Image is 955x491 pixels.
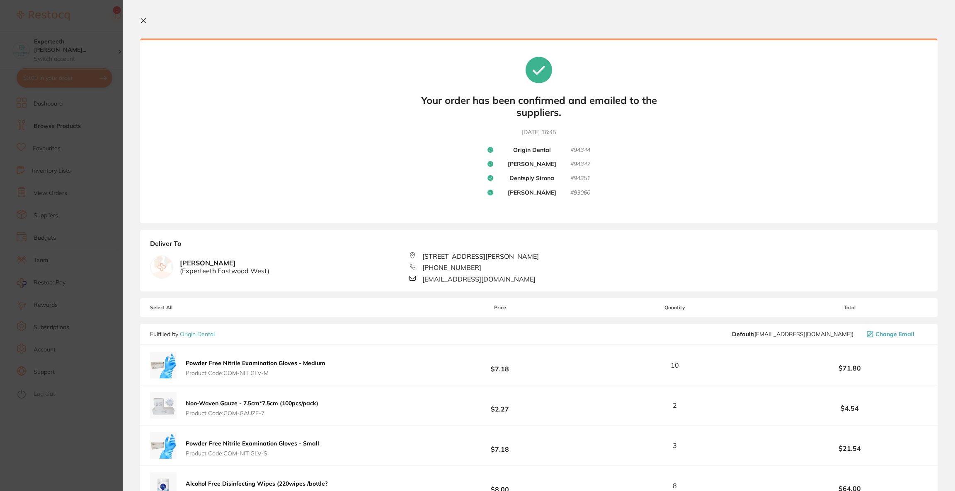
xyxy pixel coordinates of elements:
span: Change Email [875,331,914,337]
span: Total [772,305,928,310]
span: info@origindental.com.au [732,331,853,337]
small: # 94344 [570,147,590,154]
button: Powder Free Nitrile Examination Gloves - Medium Product Code:COM-NIT GLV-M [183,359,328,377]
span: Select All [150,305,233,310]
b: Powder Free Nitrile Examination Gloves - Medium [186,359,325,367]
img: bnVxZGU2Zg [150,352,177,378]
b: $2.27 [422,398,578,413]
button: Non-Woven Gauze - 7.5cm*7.5cm (100pcs/pack) Product Code:COM-GAUZE-7 [183,400,321,417]
a: Origin Dental [180,330,215,338]
small: # 94347 [570,161,590,168]
small: # 94351 [570,175,590,182]
span: 10 [671,361,679,369]
button: Change Email [864,330,928,338]
span: ( Experteeth Eastwood West ) [180,267,269,274]
span: Quantity [578,305,772,310]
b: $4.54 [772,404,928,412]
small: # 93060 [570,189,590,197]
span: [STREET_ADDRESS][PERSON_NAME] [422,253,539,260]
span: Product Code: COM-NIT GLV-S [186,450,319,457]
span: 2 [673,402,677,409]
p: Fulfilled by [150,331,215,337]
span: Price [422,305,578,310]
b: Alcohol Free Disinfecting Wipes (220wipes /bottle? [186,480,328,487]
b: Deliver To [150,240,928,252]
span: [PHONE_NUMBER] [422,264,481,271]
img: empty.jpg [150,256,173,278]
span: Product Code: COM-GAUZE-7 [186,410,318,416]
b: $7.18 [422,358,578,373]
b: Default [732,330,753,338]
span: [EMAIL_ADDRESS][DOMAIN_NAME] [422,275,536,283]
img: ZWx4ZWNzbw [150,392,177,419]
span: 3 [673,442,677,449]
span: Product Code: COM-NIT GLV-M [186,370,325,376]
b: Your order has been confirmed and emailed to the suppliers. [414,94,663,118]
b: Dentsply Sirona [509,175,554,182]
b: $71.80 [772,364,928,372]
span: 8 [673,482,677,489]
b: [PERSON_NAME] [180,259,269,274]
b: $21.54 [772,445,928,452]
b: [PERSON_NAME] [508,189,556,197]
b: Non-Woven Gauze - 7.5cm*7.5cm (100pcs/pack) [186,400,318,407]
button: Powder Free Nitrile Examination Gloves - Small Product Code:COM-NIT GLV-S [183,440,322,457]
b: $7.18 [422,438,578,453]
img: eGxtYmowbQ [150,432,177,459]
b: Origin Dental [513,147,551,154]
b: [PERSON_NAME] [508,161,556,168]
b: Powder Free Nitrile Examination Gloves - Small [186,440,319,447]
time: [DATE] 16:45 [522,128,556,137]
